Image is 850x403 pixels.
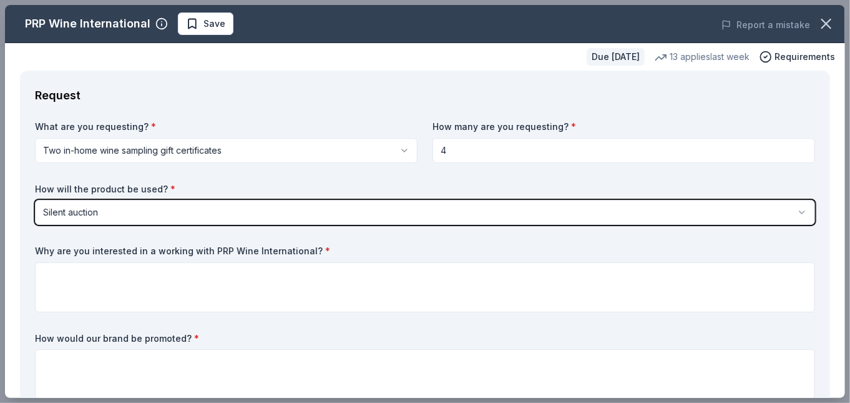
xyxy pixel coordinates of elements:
[760,49,835,64] button: Requirements
[432,121,815,133] label: How many are you requesting?
[587,48,645,66] div: Due [DATE]
[655,49,750,64] div: 13 applies last week
[35,245,815,257] label: Why are you interested in a working with PRP Wine International?
[35,121,418,133] label: What are you requesting?
[35,332,815,345] label: How would our brand be promoted?
[35,183,815,196] label: How will the product be used?
[203,16,225,31] span: Save
[25,14,150,34] div: PRP Wine International
[721,17,810,32] button: Report a mistake
[35,86,815,106] div: Request
[774,49,835,64] span: Requirements
[178,12,233,35] button: Save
